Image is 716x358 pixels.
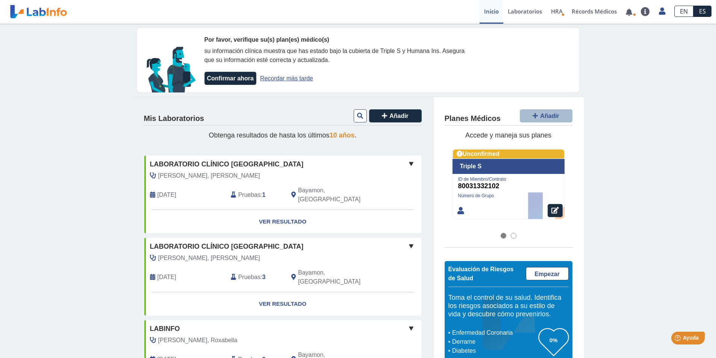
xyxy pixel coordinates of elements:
[450,328,539,337] li: Enfermedad Coronaria
[144,292,421,316] a: Ver Resultado
[448,266,514,281] span: Evaluación de Riesgos de Salud
[204,48,465,63] span: su información clínica muestra que has estado bajo la cubierta de Triple S y Humana Ins. Asegura ...
[225,268,286,286] div: :
[551,8,563,15] span: HRA
[330,131,355,139] span: 10 años
[540,113,559,119] span: Añadir
[262,192,266,198] b: 1
[225,186,286,204] div: :
[144,210,421,234] a: Ver Resultado
[369,109,422,122] button: Añadir
[450,337,539,346] li: Derrame
[389,113,409,119] span: Añadir
[298,186,381,204] span: Bayamon, PR
[209,131,356,139] span: Obtenga resultados de hasta los últimos .
[693,6,711,17] a: ES
[674,6,693,17] a: EN
[534,271,560,277] span: Empezar
[158,254,260,263] span: Ramos Rivera, Vidal
[450,346,539,355] li: Diabetes
[150,324,180,334] span: labinfo
[520,109,572,122] button: Añadir
[144,114,204,123] h4: Mis Laboratorios
[238,190,260,199] span: Pruebas
[260,75,313,82] a: Recordar más tarde
[158,171,260,180] span: Ramos Rivera, Vidal
[204,35,471,44] div: Por favor, verifique su(s) plan(es) médico(s)
[150,242,304,252] span: Laboratorio Clínico [GEOGRAPHIC_DATA]
[448,294,569,318] h5: Toma el control de su salud. Identifica los riesgos asociados a su estilo de vida y descubre cómo...
[445,114,501,123] h4: Planes Médicos
[539,335,569,345] h3: 0%
[649,329,708,350] iframe: Help widget launcher
[465,131,551,139] span: Accede y maneja sus planes
[298,268,381,286] span: Bayamon, PR
[157,190,176,199] span: 2024-03-02
[157,273,176,282] span: 2023-11-11
[526,267,569,280] a: Empezar
[204,72,256,85] button: Confirmar ahora
[238,273,260,282] span: Pruebas
[150,159,304,169] span: Laboratorio Clínico [GEOGRAPHIC_DATA]
[262,274,266,280] b: 3
[158,336,238,345] span: Torres Baez, Roxabella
